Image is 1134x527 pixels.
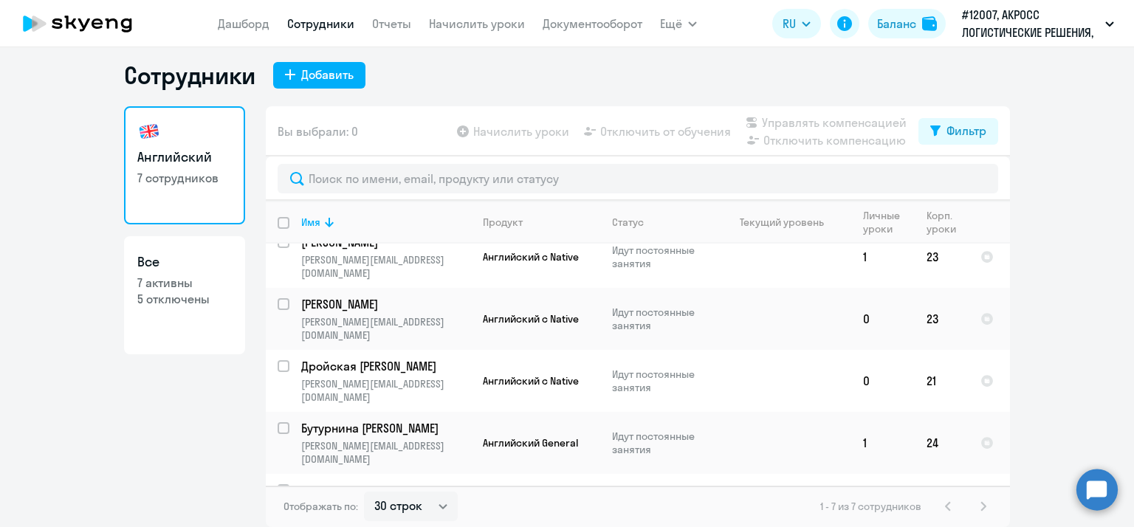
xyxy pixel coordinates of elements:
[483,216,599,229] div: Продукт
[137,275,232,291] p: 7 активны
[301,315,470,342] p: [PERSON_NAME][EMAIL_ADDRESS][DOMAIN_NAME]
[137,291,232,307] p: 5 отключены
[863,209,904,235] div: Личные уроки
[301,358,470,374] a: Дройская [PERSON_NAME]
[483,216,523,229] div: Продукт
[278,123,358,140] span: Вы выбрали: 0
[137,252,232,272] h3: Все
[877,15,916,32] div: Баланс
[612,485,713,512] p: Идут постоянные занятия
[137,170,232,186] p: 7 сотрудников
[124,236,245,354] a: Все7 активны5 отключены
[283,500,358,513] span: Отображать по:
[922,16,937,31] img: balance
[660,9,697,38] button: Ещё
[851,288,915,350] td: 0
[863,209,914,235] div: Личные уроки
[483,312,579,325] span: Английский с Native
[868,9,946,38] button: Балансbalance
[301,377,470,404] p: [PERSON_NAME][EMAIL_ADDRESS][DOMAIN_NAME]
[612,430,713,456] p: Идут постоянные занятия
[915,474,969,523] td: 18
[915,350,969,412] td: 21
[820,500,921,513] span: 1 - 7 из 7 сотрудников
[851,412,915,474] td: 1
[301,66,354,83] div: Добавить
[915,412,969,474] td: 24
[301,358,468,374] p: Дройская [PERSON_NAME]
[740,216,824,229] div: Текущий уровень
[301,439,470,466] p: [PERSON_NAME][EMAIL_ADDRESS][DOMAIN_NAME]
[301,216,470,229] div: Имя
[955,6,1121,41] button: #12007, АКРОСС ЛОГИСТИЧЕСКИЕ РЕШЕНИЯ, ООО
[612,216,644,229] div: Статус
[915,288,969,350] td: 23
[429,16,525,31] a: Начислить уроки
[612,306,713,332] p: Идут постоянные занятия
[783,15,796,32] span: RU
[851,350,915,412] td: 0
[946,122,986,139] div: Фильтр
[301,482,470,498] a: [PERSON_NAME]
[301,482,468,498] p: [PERSON_NAME]
[124,61,255,90] h1: Сотрудники
[851,226,915,288] td: 1
[137,120,161,143] img: english
[124,106,245,224] a: Английский7 сотрудников
[612,244,713,270] p: Идут постоянные занятия
[278,164,998,193] input: Поиск по имени, email, продукту или статусу
[660,15,682,32] span: Ещё
[927,209,958,235] div: Корп. уроки
[726,216,850,229] div: Текущий уровень
[273,62,365,89] button: Добавить
[543,16,642,31] a: Документооборот
[962,6,1099,41] p: #12007, АКРОСС ЛОГИСТИЧЕСКИЕ РЕШЕНИЯ, ООО
[301,296,470,312] a: [PERSON_NAME]
[218,16,269,31] a: Дашборд
[301,216,320,229] div: Имя
[772,9,821,38] button: RU
[287,16,354,31] a: Сотрудники
[927,209,968,235] div: Корп. уроки
[612,216,713,229] div: Статус
[301,420,468,436] p: Бутурнина [PERSON_NAME]
[918,118,998,145] button: Фильтр
[137,148,232,167] h3: Английский
[301,420,470,436] a: Бутурнина [PERSON_NAME]
[483,436,578,449] span: Английский General
[851,474,915,523] td: 0
[372,16,411,31] a: Отчеты
[915,226,969,288] td: 23
[301,296,468,312] p: [PERSON_NAME]
[483,374,579,387] span: Английский с Native
[483,250,579,263] span: Английский с Native
[612,368,713,394] p: Идут постоянные занятия
[301,253,470,280] p: [PERSON_NAME][EMAIL_ADDRESS][DOMAIN_NAME]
